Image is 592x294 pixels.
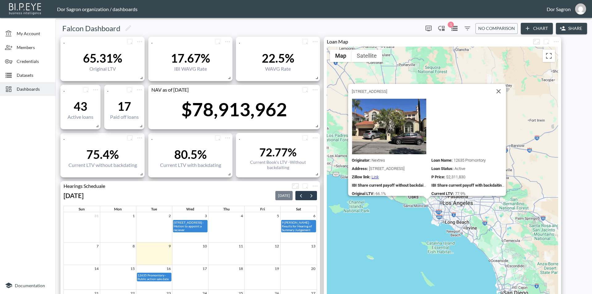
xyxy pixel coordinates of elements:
div: . [236,135,300,141]
button: more [424,23,434,33]
strong: IBI Share current payoff with backdaiting : [431,183,505,188]
a: September 11, 2025 [237,242,244,250]
div: 80.5% [160,147,221,161]
td: September 19, 2025 [245,265,281,290]
span: Chart settings [223,133,232,143]
button: more [310,181,320,191]
td: September 5, 2025 [245,212,281,242]
span: Attach chart to a group [125,38,135,44]
button: dor_s@ibi.co.il [571,2,590,16]
strong: Originator : [352,158,371,163]
a: Wednesday [185,206,195,212]
div: Current LTV with backdating [160,162,221,168]
a: Tuesday [150,206,158,212]
td: September 8, 2025 [100,242,136,265]
span: Attach chart to a group [541,38,551,44]
td: September 14, 2025 [64,265,100,290]
span: Chart settings [310,85,320,95]
div: 72.77% [239,145,317,159]
div: 12635 Promontory - Public action sale date [137,273,171,281]
button: No comparison [475,23,518,34]
td: September 15, 2025 [100,265,136,290]
a: September 9, 2025 [167,242,172,250]
a: Sunday [77,206,86,212]
a: September 2, 2025 [167,212,172,219]
td: August 31, 2025 [64,212,100,242]
span: Display settings [424,23,434,33]
div: P Price 2311830 [431,175,506,179]
span: Attach chart to a group [300,38,310,44]
img: bipeye-logo [8,2,43,15]
td: September 18, 2025 [208,265,245,290]
td: September 4, 2025 [208,212,245,242]
strong: Loan Status : [431,166,454,171]
td: September 9, 2025 [136,242,172,265]
div: Dor Sagron organization / dashboards [57,6,547,12]
div: NAV as of 31/08/2025 [148,87,300,93]
button: Previous month [295,191,306,201]
span: Chart settings [551,37,561,47]
span: Credentials [17,58,51,64]
div: . [104,87,125,93]
strong: P Price : [431,175,445,179]
button: Share [556,23,587,34]
span: Attach chart to a group [213,134,223,140]
button: more [213,37,223,47]
span: Attach chart to a group [213,38,223,44]
span: Chart settings [310,133,320,143]
div: Current Book's LTV -Without backdaiting [239,159,317,170]
div: $78,913,962 [181,98,287,120]
div: Current LTV 0.7794 [431,191,506,196]
div: 9 [PERSON_NAME] - Results for Hearing of Summary Judgement [282,220,316,232]
button: more [310,133,320,143]
span: Chart settings [310,37,320,47]
td: September 3, 2025 [172,212,208,242]
a: September 15, 2025 [129,265,136,272]
a: September 14, 2025 [93,265,100,272]
button: more [310,37,320,47]
h2: [DATE] [64,192,84,199]
td: September 12, 2025 [245,242,281,265]
button: Chart [521,23,553,34]
strong: Zillow link : [352,175,371,179]
div: Active loans [68,114,93,120]
strong: Current LTV : [431,191,454,196]
div: Original LTV [83,66,122,72]
span: Chart settings [135,133,145,143]
button: more [551,37,561,47]
a: September 3, 2025 [203,212,208,219]
td: September 1, 2025 [100,212,136,242]
button: [DATE] [275,191,293,200]
strong: Address : [352,166,368,171]
div: Hearings Scheduale [60,183,290,189]
button: more [125,37,135,47]
div: IBI WAVG Rate [171,66,210,72]
span: 1 [448,22,454,28]
span: Members [17,44,51,51]
div: Loan Status Active [431,166,506,171]
div: . [236,39,300,44]
div: Enable/disable chart dragging [437,23,446,33]
button: Fullscreen [290,181,300,191]
button: Fullscreen [532,37,541,47]
button: more [223,37,232,47]
button: Show street map [330,50,351,62]
button: more [135,133,145,143]
div: . [60,135,125,141]
td: September 17, 2025 [172,265,208,290]
button: more [134,85,144,95]
svg: Edit [125,24,132,32]
span: Attach chart to a group [300,182,310,188]
button: more [81,85,91,95]
button: Close [491,84,506,99]
button: Filters [462,23,472,33]
button: more [300,181,310,191]
a: September 12, 2025 [273,242,280,250]
button: more [310,85,320,95]
a: Monday [113,206,123,212]
a: September 17, 2025 [201,265,208,272]
span: Chart settings [134,85,144,95]
a: Saturday [295,206,302,212]
span: My Account [17,30,51,37]
a: September 7, 2025 [95,242,100,250]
